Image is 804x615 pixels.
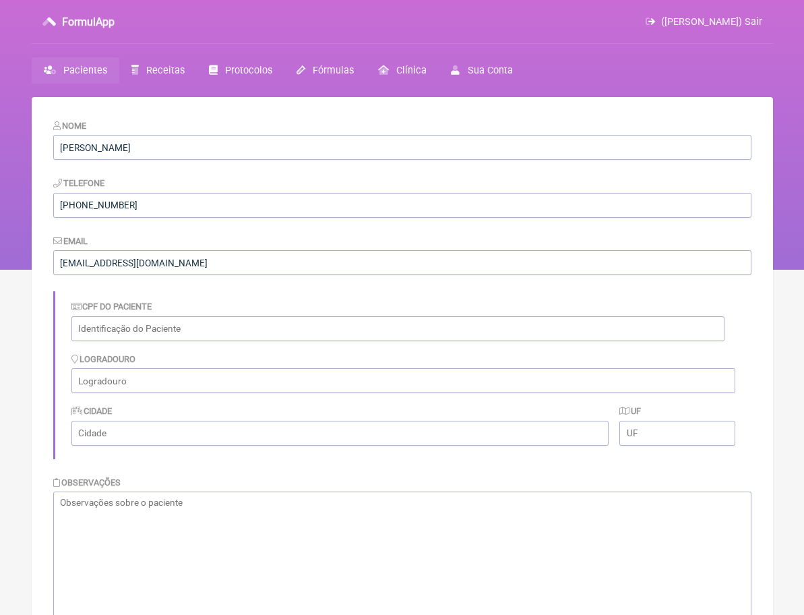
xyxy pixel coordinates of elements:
[71,316,724,341] input: Identificação do Paciente
[119,57,197,84] a: Receitas
[366,57,439,84] a: Clínica
[53,121,87,131] label: Nome
[646,16,762,28] a: ([PERSON_NAME]) Sair
[396,65,427,76] span: Clínica
[439,57,524,84] a: Sua Conta
[53,135,751,160] input: Nome do Paciente
[53,250,751,275] input: paciente@email.com
[225,65,272,76] span: Protocolos
[71,421,609,446] input: Cidade
[284,57,366,84] a: Fórmulas
[146,65,185,76] span: Receitas
[468,65,513,76] span: Sua Conta
[71,406,113,416] label: Cidade
[71,301,152,312] label: CPF do Paciente
[53,236,88,246] label: Email
[62,16,115,28] h3: FormulApp
[53,193,751,218] input: 21 9124 2137
[32,57,119,84] a: Pacientes
[197,57,284,84] a: Protocolos
[313,65,354,76] span: Fórmulas
[71,368,735,393] input: Logradouro
[71,354,136,364] label: Logradouro
[63,65,107,76] span: Pacientes
[619,406,641,416] label: UF
[53,477,121,488] label: Observações
[53,178,105,188] label: Telefone
[619,421,735,446] input: UF
[661,16,762,28] span: ([PERSON_NAME]) Sair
